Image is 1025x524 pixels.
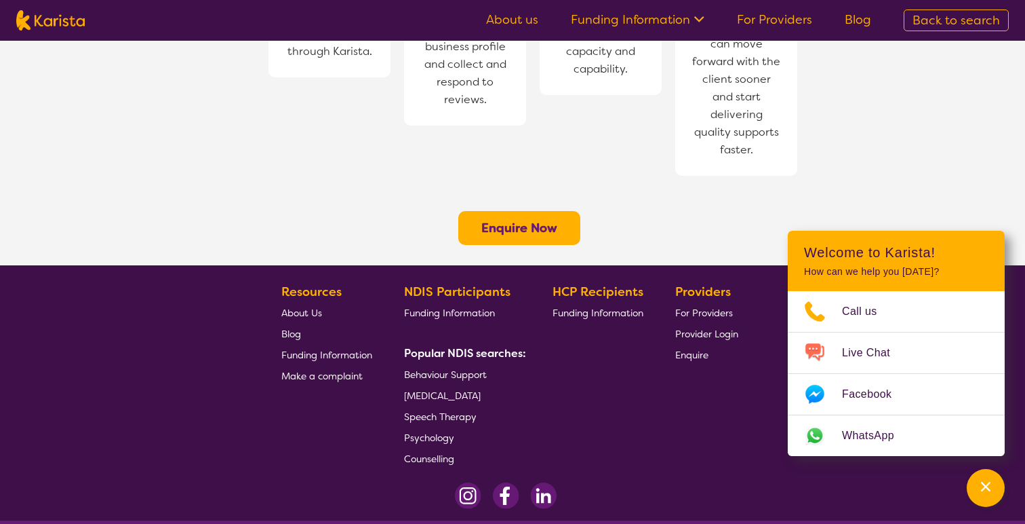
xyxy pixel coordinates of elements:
b: Providers [675,284,731,300]
b: Resources [281,284,342,300]
a: Web link opens in a new tab. [788,415,1005,456]
span: Facebook [842,384,908,405]
a: Speech Therapy [404,406,521,427]
a: Make a complaint [281,365,372,386]
img: LinkedIn [530,483,557,509]
span: Back to search [912,12,1000,29]
img: Facebook [492,483,519,509]
span: For Providers [675,307,733,319]
a: Enquire Now [481,220,557,236]
p: How can we help you [DATE]? [804,266,988,278]
div: Channel Menu [788,231,1005,456]
span: Speech Therapy [404,411,477,423]
button: Enquire Now [458,211,580,245]
a: About Us [281,302,372,323]
span: Funding Information [552,307,643,319]
a: Funding Information [281,344,372,365]
span: Blog [281,328,301,340]
span: [MEDICAL_DATA] [404,390,481,402]
b: NDIS Participants [404,284,510,300]
a: For Providers [675,302,738,323]
a: Funding Information [404,302,521,323]
span: Make a complaint [281,370,363,382]
a: Funding Information [571,12,704,28]
a: Back to search [904,10,1009,31]
h2: Welcome to Karista! [804,244,988,261]
span: Psychology [404,432,454,444]
span: Enquire [675,349,708,361]
a: Enquire [675,344,738,365]
a: Behaviour Support [404,364,521,385]
a: Funding Information [552,302,643,323]
a: Counselling [404,448,521,469]
a: Blog [845,12,871,28]
span: Counselling [404,453,454,465]
a: Psychology [404,427,521,448]
span: Behaviour Support [404,369,487,381]
b: Popular NDIS searches: [404,346,526,360]
a: [MEDICAL_DATA] [404,385,521,406]
span: About Us [281,307,322,319]
span: Provider Login [675,328,738,340]
button: Channel Menu [967,469,1005,507]
span: Funding Information [281,349,372,361]
span: Live Chat [842,343,906,363]
span: Call us [842,301,893,322]
img: Karista logo [16,10,85,31]
img: Instagram [455,483,481,509]
a: Blog [281,323,372,344]
a: For Providers [737,12,812,28]
a: About us [486,12,538,28]
span: WhatsApp [842,426,910,446]
b: HCP Recipients [552,284,643,300]
span: Funding Information [404,307,495,319]
ul: Choose channel [788,291,1005,456]
a: Provider Login [675,323,738,344]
